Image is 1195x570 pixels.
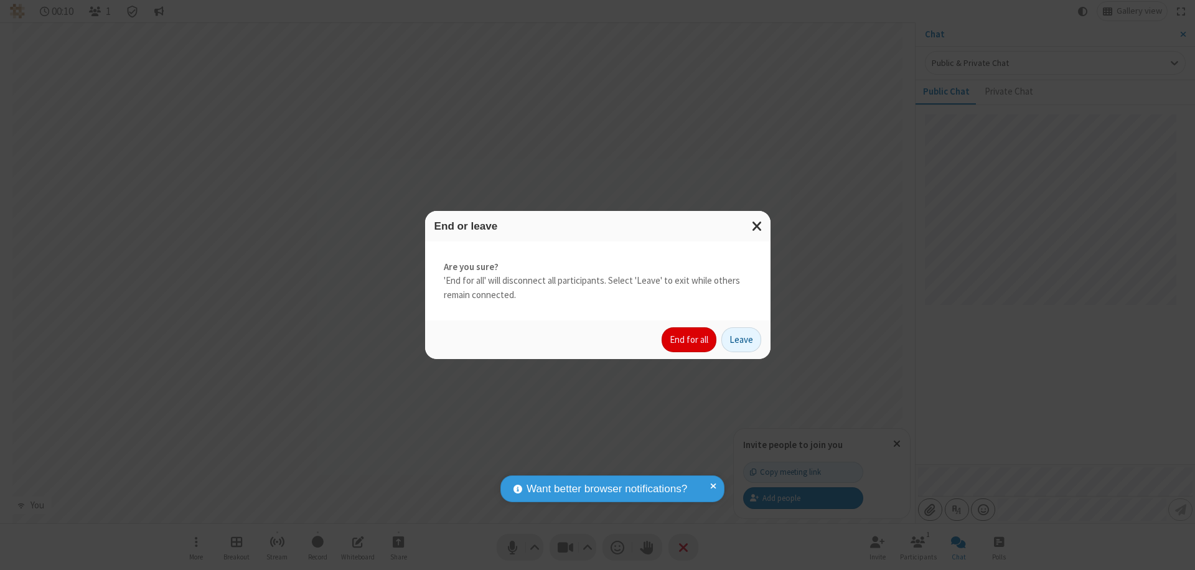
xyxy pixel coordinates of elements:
h3: End or leave [434,220,761,232]
span: Want better browser notifications? [527,481,687,497]
strong: Are you sure? [444,260,752,274]
button: End for all [662,327,716,352]
button: Leave [721,327,761,352]
button: Close modal [744,211,771,241]
div: 'End for all' will disconnect all participants. Select 'Leave' to exit while others remain connec... [425,241,771,321]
